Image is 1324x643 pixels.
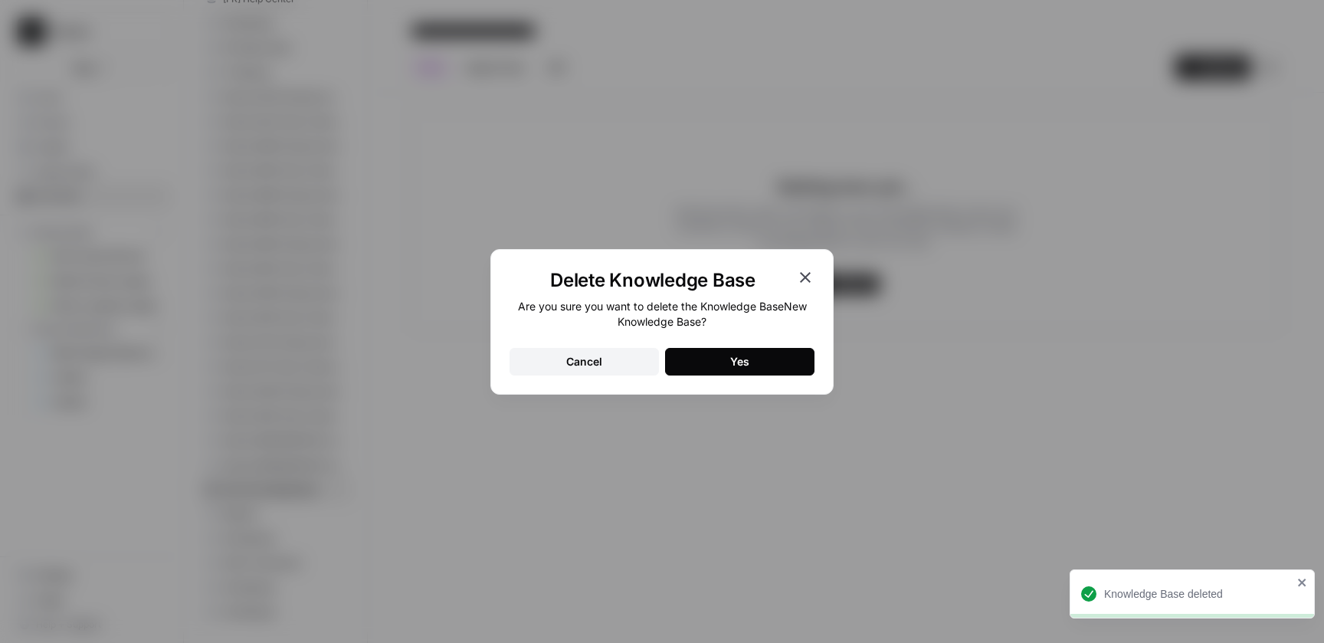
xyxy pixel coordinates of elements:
[1104,586,1293,602] div: Knowledge Base deleted
[510,348,659,376] button: Cancel
[510,299,814,330] div: Are you sure you want to delete the Knowledge Base New Knowledge Base ?
[730,354,749,369] div: Yes
[1297,576,1308,589] button: close
[665,348,814,376] button: Yes
[510,268,796,293] h1: Delete Knowledge Base
[566,354,602,369] div: Cancel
